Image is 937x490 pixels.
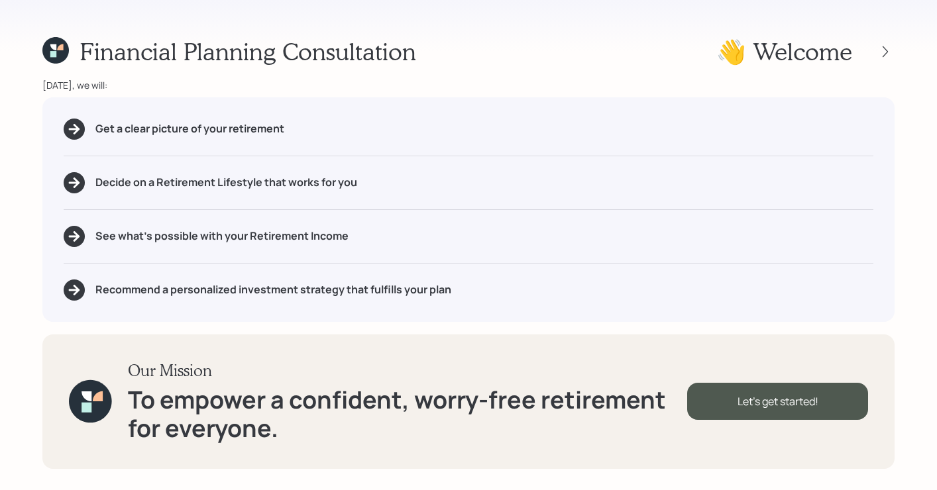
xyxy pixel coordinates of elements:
h5: See what's possible with your Retirement Income [95,230,349,242]
div: Let's get started! [687,383,868,420]
h5: Get a clear picture of your retirement [95,122,284,135]
div: [DATE], we will: [42,78,895,92]
h5: Recommend a personalized investment strategy that fulfills your plan [95,283,451,296]
h1: 👋 Welcome [716,37,852,66]
h5: Decide on a Retirement Lifestyle that works for you [95,176,357,189]
h3: Our Mission [128,361,688,380]
h1: To empower a confident, worry-free retirement for everyone. [128,385,688,442]
h1: Financial Planning Consultation [80,37,416,66]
